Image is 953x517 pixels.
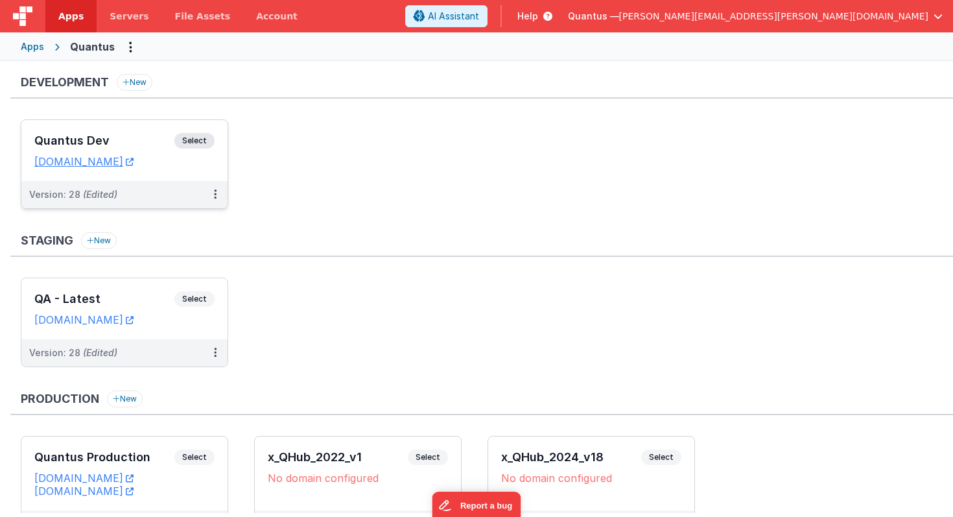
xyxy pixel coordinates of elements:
span: Servers [110,10,148,23]
span: Select [174,133,215,149]
div: No domain configured [501,472,681,485]
span: (Edited) [83,189,117,200]
h3: Development [21,76,109,89]
button: Quantus — [PERSON_NAME][EMAIL_ADDRESS][PERSON_NAME][DOMAIN_NAME] [568,10,943,23]
h3: Staging [21,234,73,247]
a: [DOMAIN_NAME] [34,313,134,326]
button: New [81,232,117,249]
span: (Edited) [83,347,117,358]
h3: x_QHub_2024_v18 [501,451,641,464]
span: File Assets [175,10,231,23]
h3: Quantus Dev [34,134,174,147]
div: Version: 28 [29,346,117,359]
span: Select [174,291,215,307]
span: [PERSON_NAME][EMAIL_ADDRESS][PERSON_NAME][DOMAIN_NAME] [619,10,928,23]
div: Version: 28 [29,188,117,201]
h3: Production [21,392,99,405]
span: Apps [58,10,84,23]
a: [DOMAIN_NAME] [34,485,134,498]
span: Select [174,450,215,465]
span: Help [517,10,538,23]
button: AI Assistant [405,5,488,27]
button: New [117,74,152,91]
a: [DOMAIN_NAME] [34,472,134,485]
h3: QA - Latest [34,293,174,306]
span: Quantus — [568,10,619,23]
button: Options [120,36,141,57]
div: Quantus [70,39,115,54]
button: New [107,391,143,407]
div: Apps [21,40,44,53]
span: AI Assistant [428,10,479,23]
div: No domain configured [268,472,448,485]
h3: x_QHub_2022_v1 [268,451,408,464]
span: Select [408,450,448,465]
h3: Quantus Production [34,451,174,464]
a: [DOMAIN_NAME] [34,155,134,168]
span: Select [641,450,681,465]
